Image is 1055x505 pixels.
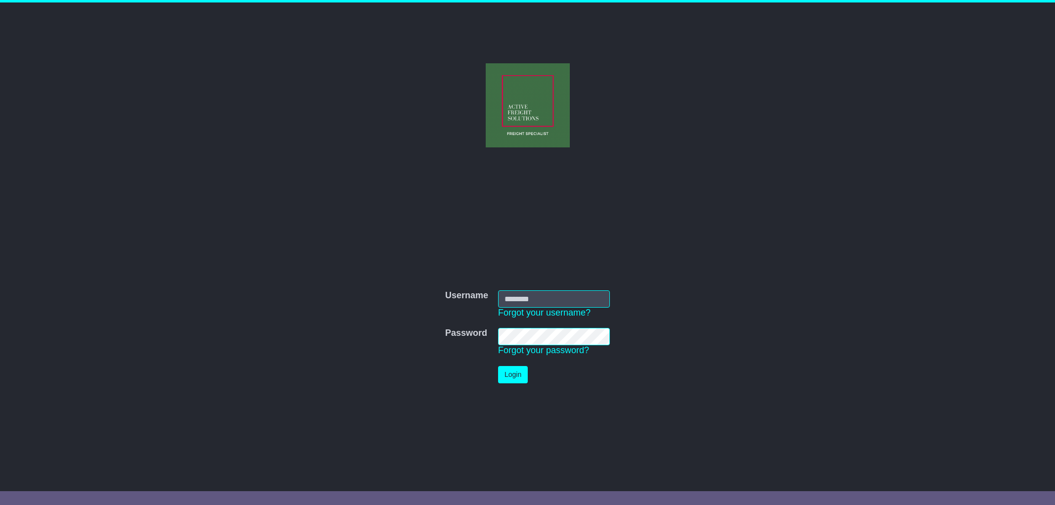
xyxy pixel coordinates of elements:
label: Password [445,328,487,339]
img: Active Freight Solutions Pty Ltd [486,63,570,147]
button: Login [498,366,528,383]
label: Username [445,290,488,301]
a: Forgot your username? [498,308,591,318]
a: Forgot your password? [498,345,589,355]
